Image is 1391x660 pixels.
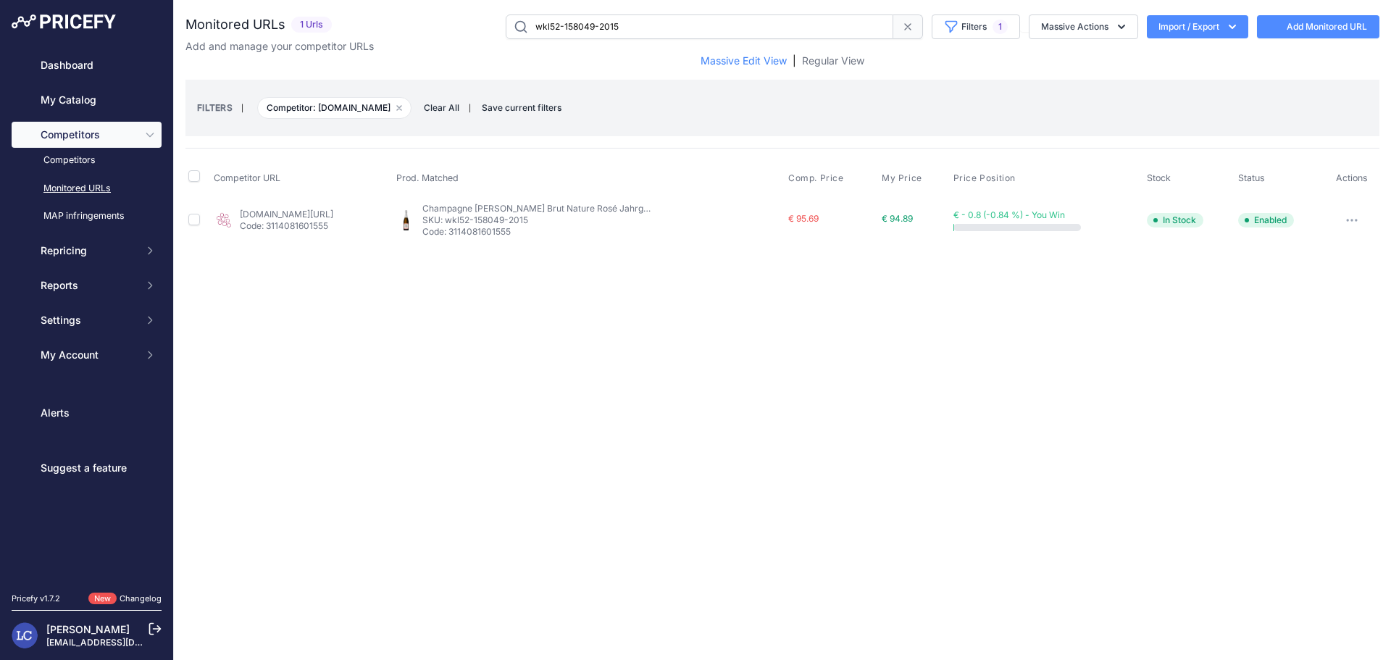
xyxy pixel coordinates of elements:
[882,172,922,184] span: My Price
[422,203,680,214] span: Champagne [PERSON_NAME] Brut Nature Rosé Jahrgang 2015
[214,172,280,183] span: Competitor URL
[12,176,162,201] a: Monitored URLs
[12,122,162,148] button: Competitors
[417,101,467,115] button: Clear All
[422,214,654,226] p: SKU: wkl52-158049-2015
[953,172,1019,184] button: Price Position
[46,623,130,635] a: [PERSON_NAME]
[422,226,654,238] p: Code: 3114081601555
[793,54,796,68] span: |
[1147,172,1171,183] span: Stock
[882,213,913,224] span: € 94.89
[12,52,162,78] a: Dashboard
[469,104,471,112] small: |
[12,52,162,575] nav: Sidebar
[1147,15,1248,38] button: Import / Export
[701,54,787,68] a: Massive Edit View
[233,104,252,112] small: |
[120,593,162,603] a: Changelog
[257,97,412,119] span: Competitor: [DOMAIN_NAME]
[506,14,893,39] input: Search
[12,204,162,229] a: MAP infringements
[396,172,459,183] span: Prod. Matched
[1238,213,1294,227] span: Enabled
[12,307,162,333] button: Settings
[185,14,285,35] h2: Monitored URLs
[41,128,135,142] span: Competitors
[802,54,864,68] a: Regular View
[1336,172,1368,183] span: Actions
[240,220,333,232] p: Code: 3114081601555
[1029,14,1138,39] button: Massive Actions
[953,209,1065,220] span: € - 0.8 (-0.84 %) - You Win
[12,14,116,29] img: Pricefy Logo
[88,593,117,605] span: New
[12,272,162,298] button: Reports
[41,313,135,327] span: Settings
[12,87,162,113] a: My Catalog
[185,39,374,54] p: Add and manage your competitor URLs
[41,348,135,362] span: My Account
[1147,213,1203,227] span: In Stock
[197,102,233,113] small: FILTERS
[41,243,135,258] span: Repricing
[953,172,1016,184] span: Price Position
[788,213,819,224] span: € 95.69
[482,102,561,113] span: Save current filters
[12,455,162,481] a: Suggest a feature
[993,20,1008,34] span: 1
[12,342,162,368] button: My Account
[788,172,847,184] button: Comp. Price
[41,278,135,293] span: Reports
[1238,172,1265,183] span: Status
[788,172,844,184] span: Comp. Price
[12,238,162,264] button: Repricing
[291,17,332,33] span: 1 Urls
[932,14,1020,39] button: Filters1
[882,172,925,184] button: My Price
[12,148,162,173] a: Competitors
[12,400,162,426] a: Alerts
[12,593,60,605] div: Pricefy v1.7.2
[1257,15,1379,38] a: Add Monitored URL
[46,637,198,648] a: [EMAIL_ADDRESS][DOMAIN_NAME]
[240,209,333,220] a: [DOMAIN_NAME][URL]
